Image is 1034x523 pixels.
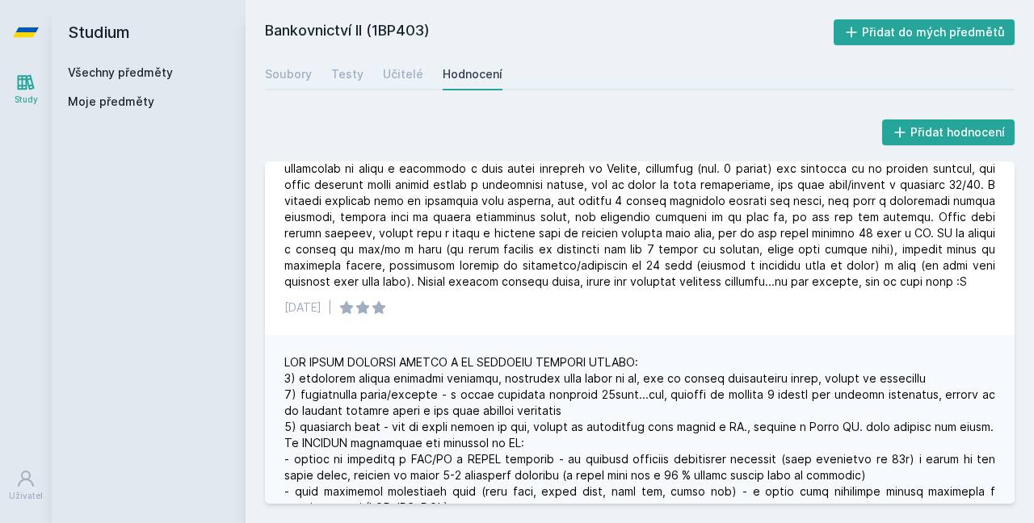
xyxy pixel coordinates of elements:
[15,94,38,106] div: Study
[383,58,423,90] a: Učitelé
[328,299,332,316] div: |
[834,19,1015,45] button: Přidat do mých předmětů
[68,94,154,110] span: Moje předměty
[443,66,502,82] div: Hodnocení
[882,119,1015,145] button: Přidat hodnocení
[9,490,43,502] div: Uživatel
[284,299,322,316] div: [DATE]
[265,19,834,45] h2: Bankovnictví II (1BP403)
[331,58,364,90] a: Testy
[3,65,48,114] a: Study
[3,461,48,510] a: Uživatel
[284,144,995,290] div: Loremip dolorsit amet consectet adipisci + elit sedd e temporinci utlabore. Etdolorema al enimadm...
[265,58,312,90] a: Soubory
[68,65,173,79] a: Všechny předměty
[331,66,364,82] div: Testy
[383,66,423,82] div: Učitelé
[265,66,312,82] div: Soubory
[443,58,502,90] a: Hodnocení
